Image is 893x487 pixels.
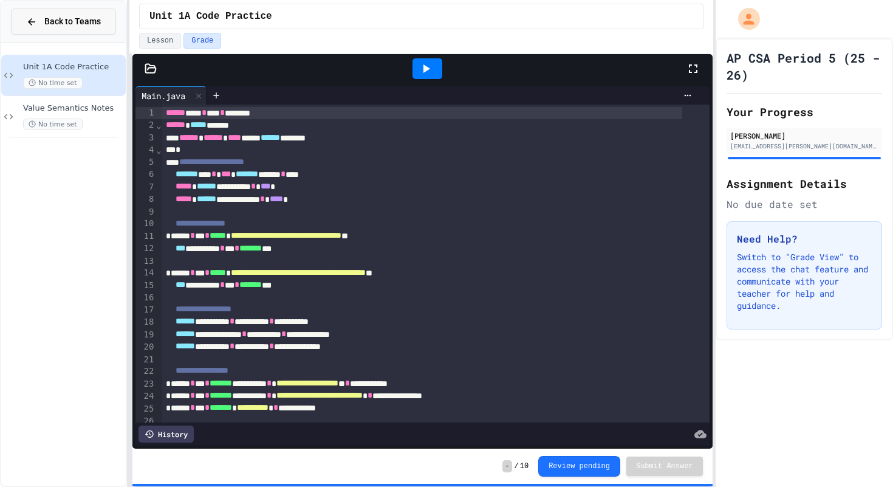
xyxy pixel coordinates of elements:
[139,33,181,49] button: Lesson
[135,218,156,230] div: 10
[135,86,207,105] div: Main.java
[135,292,156,304] div: 16
[737,251,872,312] p: Switch to "Grade View" to access the chat feature and communicate with your teacher for help and ...
[636,461,693,471] span: Submit Answer
[183,33,221,49] button: Grade
[727,49,882,83] h1: AP CSA Period 5 (25 - 26)
[135,132,156,144] div: 3
[727,103,882,120] h2: Your Progress
[156,145,162,155] span: Fold line
[135,181,156,193] div: 7
[135,316,156,328] div: 18
[135,415,156,427] div: 26
[135,341,156,353] div: 20
[135,168,156,181] div: 6
[737,232,872,246] h3: Need Help?
[135,255,156,268] div: 13
[135,403,156,415] div: 25
[135,354,156,366] div: 21
[626,457,703,476] button: Submit Answer
[135,304,156,316] div: 17
[23,77,83,89] span: No time set
[135,156,156,168] div: 5
[44,15,101,28] span: Back to Teams
[520,461,529,471] span: 10
[156,120,162,130] span: Fold line
[11,9,116,35] button: Back to Teams
[725,5,763,33] div: My Account
[23,62,123,72] span: Unit 1A Code Practice
[135,206,156,218] div: 9
[135,365,156,378] div: 22
[139,426,194,443] div: History
[502,460,512,472] span: -
[23,103,123,114] span: Value Semantics Notes
[135,89,191,102] div: Main.java
[135,243,156,255] div: 12
[149,9,272,24] span: Unit 1A Code Practice
[135,144,156,156] div: 4
[135,329,156,341] div: 19
[135,107,156,119] div: 1
[730,130,878,141] div: [PERSON_NAME]
[135,378,156,390] div: 23
[135,230,156,243] div: 11
[727,175,882,192] h2: Assignment Details
[23,119,83,130] span: No time set
[727,197,882,212] div: No due date set
[538,456,620,477] button: Review pending
[135,193,156,206] div: 8
[135,390,156,402] div: 24
[135,280,156,292] div: 15
[135,267,156,279] div: 14
[515,461,519,471] span: /
[730,142,878,151] div: [EMAIL_ADDRESS][PERSON_NAME][DOMAIN_NAME]
[135,119,156,131] div: 2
